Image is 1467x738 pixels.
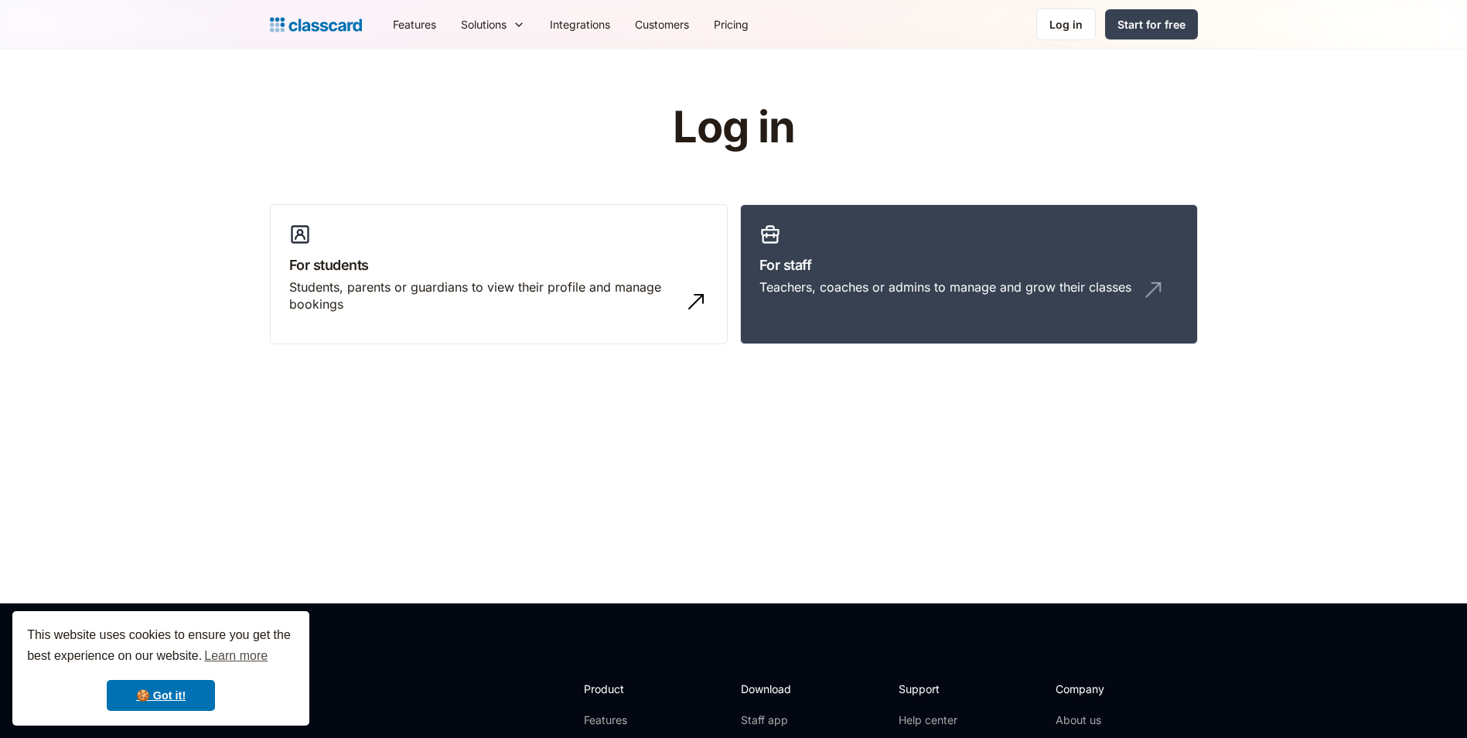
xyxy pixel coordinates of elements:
[701,7,761,42] a: Pricing
[1105,9,1198,39] a: Start for free
[741,681,804,697] h2: Download
[584,681,667,697] h2: Product
[899,712,961,728] a: Help center
[12,611,309,726] div: cookieconsent
[461,16,507,32] div: Solutions
[270,204,728,345] a: For studentsStudents, parents or guardians to view their profile and manage bookings
[488,104,979,152] h1: Log in
[202,644,270,668] a: learn more about cookies
[27,626,295,668] span: This website uses cookies to ensure you get the best experience on our website.
[1056,712,1158,728] a: About us
[1056,681,1158,697] h2: Company
[1117,16,1186,32] div: Start for free
[270,14,362,36] a: home
[289,278,677,313] div: Students, parents or guardians to view their profile and manage bookings
[759,255,1179,275] h3: For staff
[759,278,1131,296] div: Teachers, coaches or admins to manage and grow their classes
[899,681,961,697] h2: Support
[449,7,537,42] div: Solutions
[107,680,215,711] a: dismiss cookie message
[584,712,667,728] a: Features
[740,204,1198,345] a: For staffTeachers, coaches or admins to manage and grow their classes
[741,712,804,728] a: Staff app
[623,7,701,42] a: Customers
[380,7,449,42] a: Features
[537,7,623,42] a: Integrations
[289,255,708,275] h3: For students
[1049,16,1083,32] div: Log in
[1036,9,1096,40] a: Log in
